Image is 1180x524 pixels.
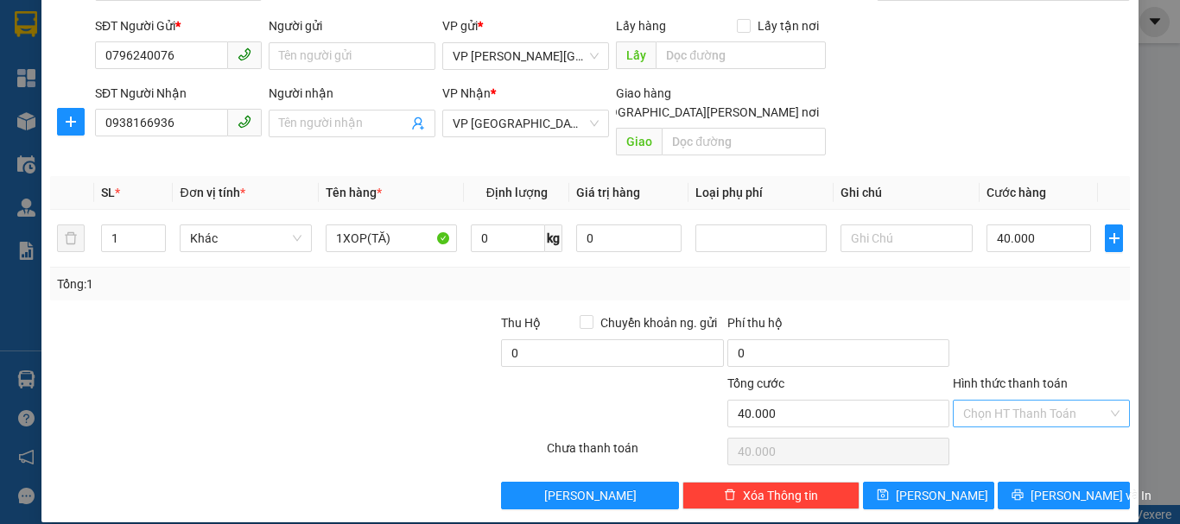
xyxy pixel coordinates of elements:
[616,41,656,69] span: Lấy
[269,84,435,103] div: Người nhận
[453,43,599,69] span: VP Bình Lộc
[101,186,115,199] span: SL
[453,110,599,136] span: VP Mỹ Đình
[58,115,84,129] span: plus
[682,482,860,509] button: deleteXóa Thông tin
[442,16,609,35] div: VP gửi
[896,486,988,505] span: [PERSON_NAME]
[662,128,826,155] input: Dọc đường
[987,186,1046,199] span: Cước hàng
[724,489,736,502] span: delete
[545,439,726,469] div: Chưa thanh toán
[576,186,640,199] span: Giá trị hàng
[501,316,541,330] span: Thu Hộ
[411,117,425,130] span: user-add
[162,42,722,64] li: Cổ Đạm, xã [GEOGRAPHIC_DATA], [GEOGRAPHIC_DATA]
[95,84,262,103] div: SĐT Người Nhận
[841,224,972,252] input: Ghi Chú
[22,22,108,108] img: logo.jpg
[1031,486,1151,505] span: [PERSON_NAME] và In
[998,482,1130,509] button: printer[PERSON_NAME] và In
[545,224,562,252] span: kg
[616,19,666,33] span: Lấy hàng
[57,224,85,252] button: delete
[442,86,491,100] span: VP Nhận
[727,376,784,390] span: Tổng cước
[162,64,722,85] li: Hotline: 1900252555
[238,47,251,61] span: phone
[688,176,834,210] th: Loại phụ phí
[656,41,826,69] input: Dọc đường
[1105,224,1123,252] button: plus
[834,176,979,210] th: Ghi chú
[751,16,826,35] span: Lấy tận nơi
[190,225,301,251] span: Khác
[863,482,995,509] button: save[PERSON_NAME]
[743,486,818,505] span: Xóa Thông tin
[57,108,85,136] button: plus
[877,489,889,502] span: save
[727,313,949,339] div: Phí thu hộ
[616,128,662,155] span: Giao
[1106,231,1122,245] span: plus
[238,115,251,129] span: phone
[486,186,548,199] span: Định lượng
[95,16,262,35] div: SĐT Người Gửi
[269,16,435,35] div: Người gửi
[1012,489,1024,502] span: printer
[501,482,678,509] button: [PERSON_NAME]
[576,224,682,252] input: 0
[180,186,244,199] span: Đơn vị tính
[544,486,637,505] span: [PERSON_NAME]
[616,86,671,100] span: Giao hàng
[22,125,301,183] b: GỬI : VP [PERSON_NAME][GEOGRAPHIC_DATA]
[326,224,457,252] input: VD: Bàn, Ghế
[57,275,457,294] div: Tổng: 1
[326,186,382,199] span: Tên hàng
[593,313,724,332] span: Chuyển khoản ng. gửi
[953,376,1068,390] label: Hình thức thanh toán
[583,103,826,122] span: [GEOGRAPHIC_DATA][PERSON_NAME] nơi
